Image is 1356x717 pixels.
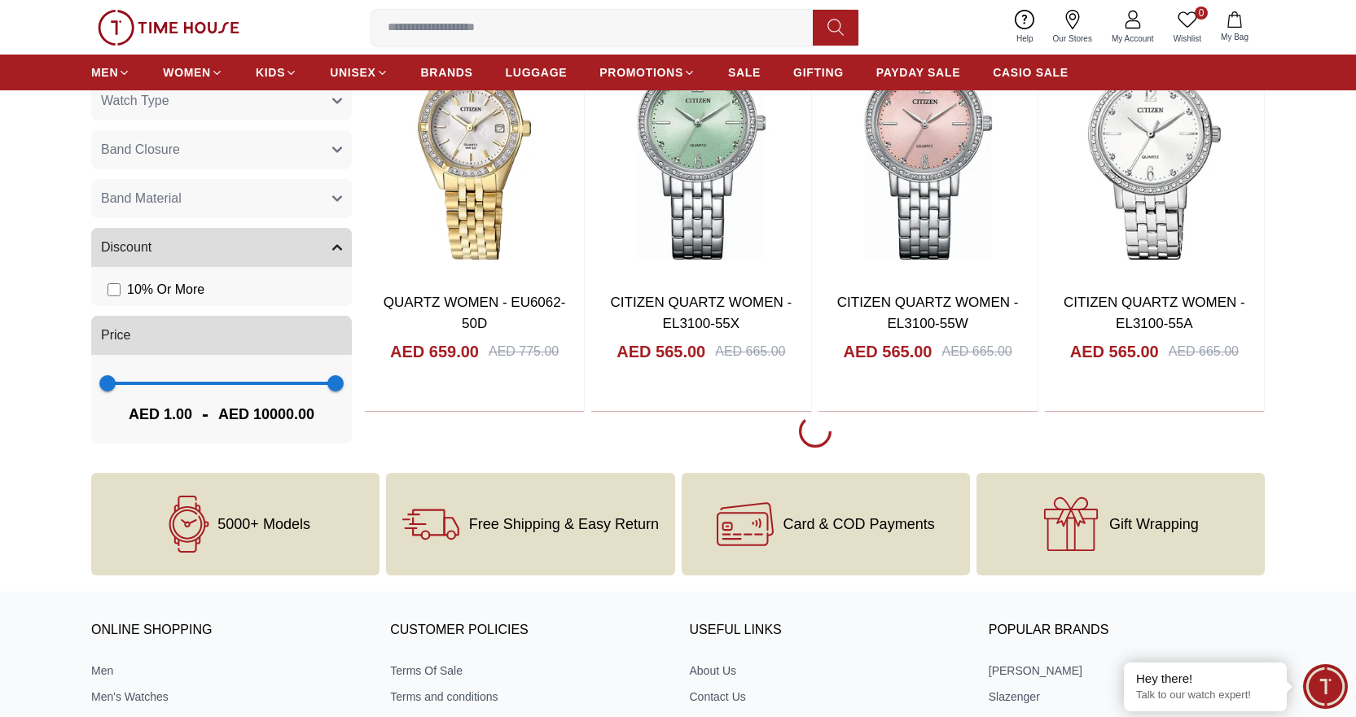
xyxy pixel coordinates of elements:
[489,342,559,361] div: AED 775.00
[108,283,121,296] input: 10% Or More
[989,662,1265,679] a: [PERSON_NAME]
[91,228,352,267] button: Discount
[1169,342,1239,361] div: AED 665.00
[1136,689,1275,702] p: Talk to our watch expert!
[101,91,169,111] span: Watch Type
[91,81,352,120] button: Watch Type
[390,340,479,363] h4: AED 659.00
[330,64,375,81] span: UNISEX
[989,619,1265,643] h3: Popular Brands
[91,689,367,705] a: Men's Watches
[129,403,192,426] span: AED 1.00
[91,130,352,169] button: Band Closure
[1164,7,1211,48] a: 0Wishlist
[390,689,666,705] a: Terms and conditions
[844,340,933,363] h4: AED 565.00
[1064,295,1245,331] a: CITIZEN QUARTZ WOMEN - EL3100-55A
[469,516,659,532] span: Free Shipping & Easy Return
[390,619,666,643] h3: CUSTOMER POLICIES
[993,58,1069,87] a: CASIO SALE
[1195,7,1208,20] span: 0
[783,516,935,532] span: Card & COD Payments
[506,58,568,87] a: LUGGAGE
[101,326,130,345] span: Price
[163,64,211,81] span: WOMEN
[617,340,705,363] h4: AED 565.00
[217,516,310,532] span: 5000+ Models
[611,295,792,331] a: CITIZEN QUARTZ WOMEN - EL3100-55X
[1214,31,1255,43] span: My Bag
[1007,7,1043,48] a: Help
[506,64,568,81] span: LUGGAGE
[1167,33,1208,45] span: Wishlist
[218,403,314,426] span: AED 10000.00
[91,64,118,81] span: MEN
[101,189,182,208] span: Band Material
[793,64,844,81] span: GIFTING
[690,619,966,643] h3: USEFUL LINKS
[1070,340,1159,363] h4: AED 565.00
[1211,8,1258,46] button: My Bag
[715,342,785,361] div: AED 665.00
[192,401,218,427] span: -
[1303,664,1348,709] div: Chat Widget
[599,64,683,81] span: PROMOTIONS
[256,58,297,87] a: KIDS
[876,64,960,81] span: PAYDAY SALE
[793,58,844,87] a: GIFTING
[599,58,696,87] a: PROMOTIONS
[91,179,352,218] button: Band Material
[98,10,239,46] img: ...
[390,662,666,679] a: Terms Of Sale
[941,342,1012,361] div: AED 665.00
[690,662,966,679] a: About Us
[330,58,388,87] a: UNISEX
[384,295,566,331] a: QUARTZ WOMEN - EU6062-50D
[728,58,761,87] a: SALE
[1136,671,1275,687] div: Hey there!
[993,64,1069,81] span: CASIO SALE
[421,58,473,87] a: BRANDS
[728,64,761,81] span: SALE
[91,316,352,355] button: Price
[837,295,1019,331] a: CITIZEN QUARTZ WOMEN - EL3100-55W
[1047,33,1099,45] span: Our Stores
[91,58,130,87] a: MEN
[256,64,285,81] span: KIDS
[1105,33,1161,45] span: My Account
[127,280,204,299] span: 10 % Or More
[876,58,960,87] a: PAYDAY SALE
[1109,516,1199,532] span: Gift Wrapping
[163,58,223,87] a: WOMEN
[101,140,180,160] span: Band Closure
[989,689,1265,705] a: Slazenger
[1010,33,1040,45] span: Help
[421,64,473,81] span: BRANDS
[91,619,367,643] h3: ONLINE SHOPPING
[91,662,367,679] a: Men
[1043,7,1102,48] a: Our Stores
[690,689,966,705] a: Contact Us
[101,238,151,257] span: Discount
